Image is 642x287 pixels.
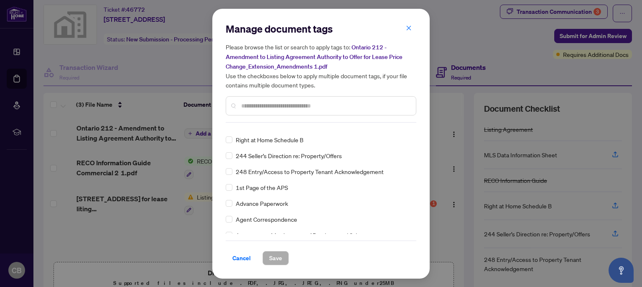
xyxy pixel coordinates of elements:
[609,258,634,283] button: Open asap
[226,42,416,90] h5: Please browse the list or search to apply tags to: Use the checkboxes below to apply multiple doc...
[236,183,288,192] span: 1st Page of the APS
[236,151,342,160] span: 244 Seller’s Direction re: Property/Offers
[226,22,416,36] h2: Manage document tags
[226,44,403,70] span: Ontario 212 - Amendment to Listing Agreement Authority to Offer for Lease Price Change_Extension_...
[406,25,412,31] span: close
[236,135,303,144] span: Right at Home Schedule B
[236,231,360,240] span: Agreement of Assignment of Purchase and Sale
[262,251,289,265] button: Save
[236,167,384,176] span: 248 Entry/Access to Property Tenant Acknowledgement
[226,251,257,265] button: Cancel
[236,215,297,224] span: Agent Correspondence
[232,251,251,265] span: Cancel
[236,199,288,208] span: Advance Paperwork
